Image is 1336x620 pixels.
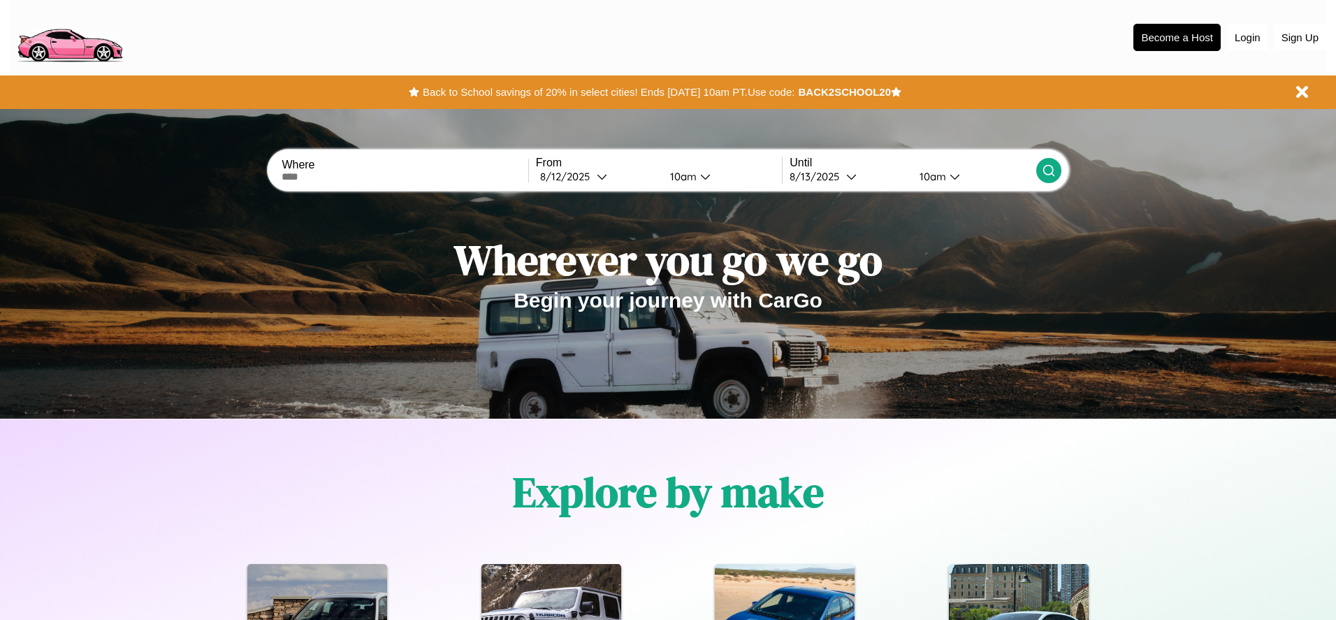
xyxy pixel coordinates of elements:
label: Where [282,159,528,171]
button: 10am [659,169,782,184]
label: From [536,157,782,169]
button: Login [1228,24,1268,50]
button: Become a Host [1133,24,1221,51]
img: logo [10,7,129,66]
label: Until [790,157,1036,169]
div: 10am [913,170,950,183]
div: 10am [663,170,700,183]
div: 8 / 13 / 2025 [790,170,846,183]
div: 8 / 12 / 2025 [540,170,597,183]
button: Back to School savings of 20% in select cities! Ends [DATE] 10am PT.Use code: [419,82,798,102]
button: 8/12/2025 [536,169,659,184]
button: 10am [908,169,1036,184]
h1: Explore by make [513,463,824,521]
button: Sign Up [1275,24,1326,50]
b: BACK2SCHOOL20 [798,86,891,98]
